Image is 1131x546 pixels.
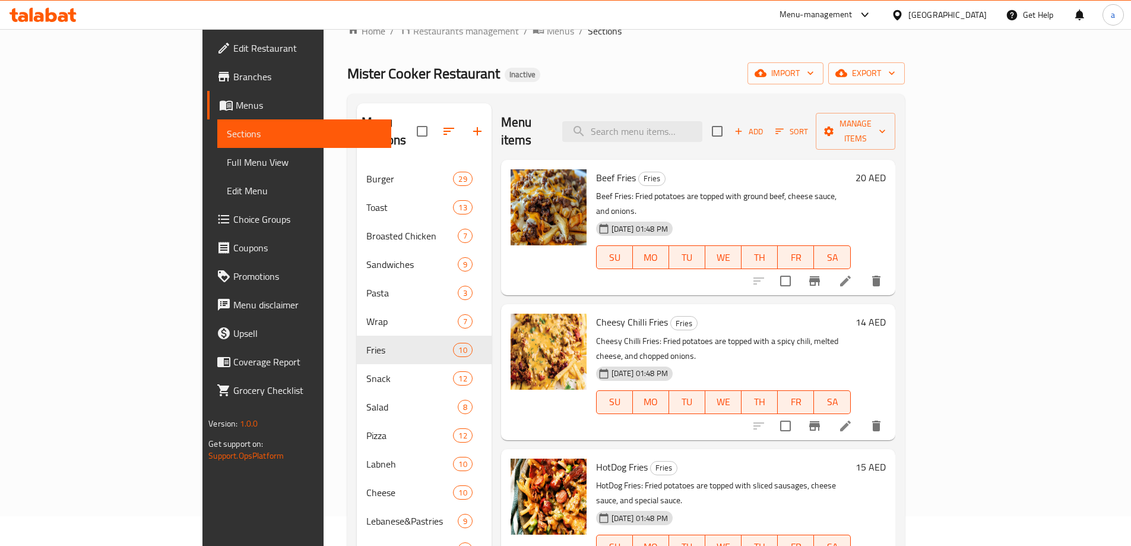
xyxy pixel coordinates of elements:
[454,202,471,213] span: 13
[533,23,574,39] a: Menus
[562,121,702,142] input: search
[633,245,669,269] button: MO
[908,8,987,21] div: [GEOGRAPHIC_DATA]
[814,390,850,414] button: SA
[399,23,519,39] a: Restaurants management
[207,205,391,233] a: Choice Groups
[357,279,492,307] div: Pasta3
[454,345,471,356] span: 10
[747,62,823,84] button: import
[454,173,471,185] span: 29
[410,119,435,144] span: Select all sections
[524,24,528,38] li: /
[357,507,492,535] div: Lebanese&Pastries9
[458,286,473,300] div: items
[651,461,677,475] span: Fries
[458,259,472,270] span: 9
[607,368,673,379] span: [DATE] 01:48 PM
[357,450,492,478] div: Labneh10
[207,291,391,319] a: Menu disclaimer
[413,24,519,38] span: Restaurants management
[453,172,472,186] div: items
[453,200,472,214] div: items
[366,314,457,329] span: Wrap
[207,262,391,291] a: Promotions
[366,371,453,386] div: Snack
[236,98,382,112] span: Menus
[1111,8,1115,21] span: a
[825,116,886,146] span: Manage items
[730,122,768,141] span: Add item
[458,402,472,413] span: 8
[730,122,768,141] button: Add
[366,514,457,528] span: Lebanese&Pastries
[357,421,492,450] div: Pizza12
[607,513,673,524] span: [DATE] 01:48 PM
[458,516,472,527] span: 9
[453,485,472,500] div: items
[505,68,540,82] div: Inactive
[233,70,382,84] span: Branches
[773,269,798,293] span: Select to update
[511,314,587,390] img: Cheesy Chilli Fries
[458,288,472,299] span: 3
[588,24,622,38] span: Sections
[435,117,463,146] span: Sort sections
[862,267,891,295] button: delete
[742,390,778,414] button: TH
[862,412,891,440] button: delete
[773,414,798,438] span: Select to update
[366,257,457,272] div: Sandwiches
[366,229,457,243] span: Broasted Chicken
[454,459,471,470] span: 10
[778,390,814,414] button: FR
[705,390,742,414] button: WE
[233,212,382,226] span: Choice Groups
[547,24,574,38] span: Menus
[596,390,633,414] button: SU
[227,155,382,169] span: Full Menu View
[366,172,453,186] span: Burger
[838,66,895,81] span: export
[838,274,853,288] a: Edit menu item
[453,371,472,386] div: items
[207,62,391,91] a: Branches
[856,459,886,475] h6: 15 AED
[505,70,540,80] span: Inactive
[710,393,737,411] span: WE
[816,113,895,150] button: Manage items
[828,62,905,84] button: export
[819,393,845,411] span: SA
[357,307,492,336] div: Wrap7
[800,412,829,440] button: Branch-specific-item
[458,231,472,242] span: 7
[856,314,886,330] h6: 14 AED
[458,400,473,414] div: items
[233,41,382,55] span: Edit Restaurant
[357,250,492,279] div: Sandwiches9
[733,125,765,138] span: Add
[347,60,500,87] span: Mister Cooker Restaurant
[607,223,673,235] span: [DATE] 01:48 PM
[357,478,492,507] div: Cheese10
[458,229,473,243] div: items
[633,390,669,414] button: MO
[366,485,453,500] span: Cheese
[596,458,648,476] span: HotDog Fries
[454,373,471,384] span: 12
[669,245,705,269] button: TU
[746,249,773,266] span: TH
[780,8,853,22] div: Menu-management
[366,343,453,357] span: Fries
[207,91,391,119] a: Menus
[227,127,382,141] span: Sections
[366,457,453,471] span: Labneh
[366,200,453,214] span: Toast
[601,393,628,411] span: SU
[710,249,737,266] span: WE
[511,169,587,245] img: Beef Fries
[778,245,814,269] button: FR
[207,319,391,348] a: Upsell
